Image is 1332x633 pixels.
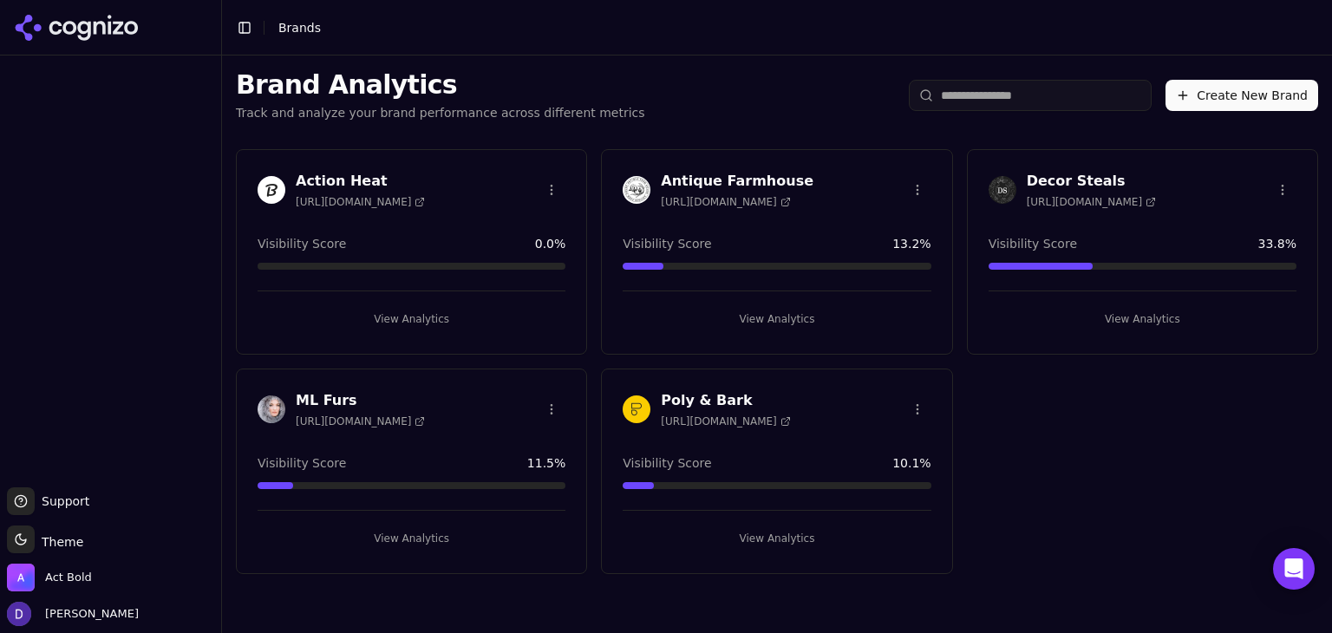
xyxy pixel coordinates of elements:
[623,176,650,204] img: Antique Farmhouse
[623,395,650,423] img: Poly & Bark
[989,235,1077,252] span: Visibility Score
[1258,235,1296,252] span: 33.8 %
[1027,171,1156,192] h3: Decor Steals
[296,414,425,428] span: [URL][DOMAIN_NAME]
[258,176,285,204] img: Action Heat
[623,305,930,333] button: View Analytics
[258,454,346,472] span: Visibility Score
[661,414,790,428] span: [URL][DOMAIN_NAME]
[258,525,565,552] button: View Analytics
[892,454,930,472] span: 10.1 %
[661,195,790,209] span: [URL][DOMAIN_NAME]
[1165,80,1318,111] button: Create New Brand
[623,454,711,472] span: Visibility Score
[527,454,565,472] span: 11.5 %
[1027,195,1156,209] span: [URL][DOMAIN_NAME]
[258,235,346,252] span: Visibility Score
[535,235,566,252] span: 0.0 %
[661,390,790,411] h3: Poly & Bark
[7,602,139,626] button: Open user button
[296,171,425,192] h3: Action Heat
[7,564,35,591] img: Act Bold
[623,235,711,252] span: Visibility Score
[7,602,31,626] img: David White
[296,390,425,411] h3: ML Furs
[892,235,930,252] span: 13.2 %
[38,606,139,622] span: [PERSON_NAME]
[45,570,92,585] span: Act Bold
[1273,548,1315,590] div: Open Intercom Messenger
[278,21,321,35] span: Brands
[35,535,83,549] span: Theme
[258,395,285,423] img: ML Furs
[236,69,645,101] h1: Brand Analytics
[7,564,92,591] button: Open organization switcher
[296,195,425,209] span: [URL][DOMAIN_NAME]
[989,305,1296,333] button: View Analytics
[661,171,813,192] h3: Antique Farmhouse
[989,176,1016,204] img: Decor Steals
[623,525,930,552] button: View Analytics
[278,19,321,36] nav: breadcrumb
[35,493,89,510] span: Support
[258,305,565,333] button: View Analytics
[236,104,645,121] p: Track and analyze your brand performance across different metrics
